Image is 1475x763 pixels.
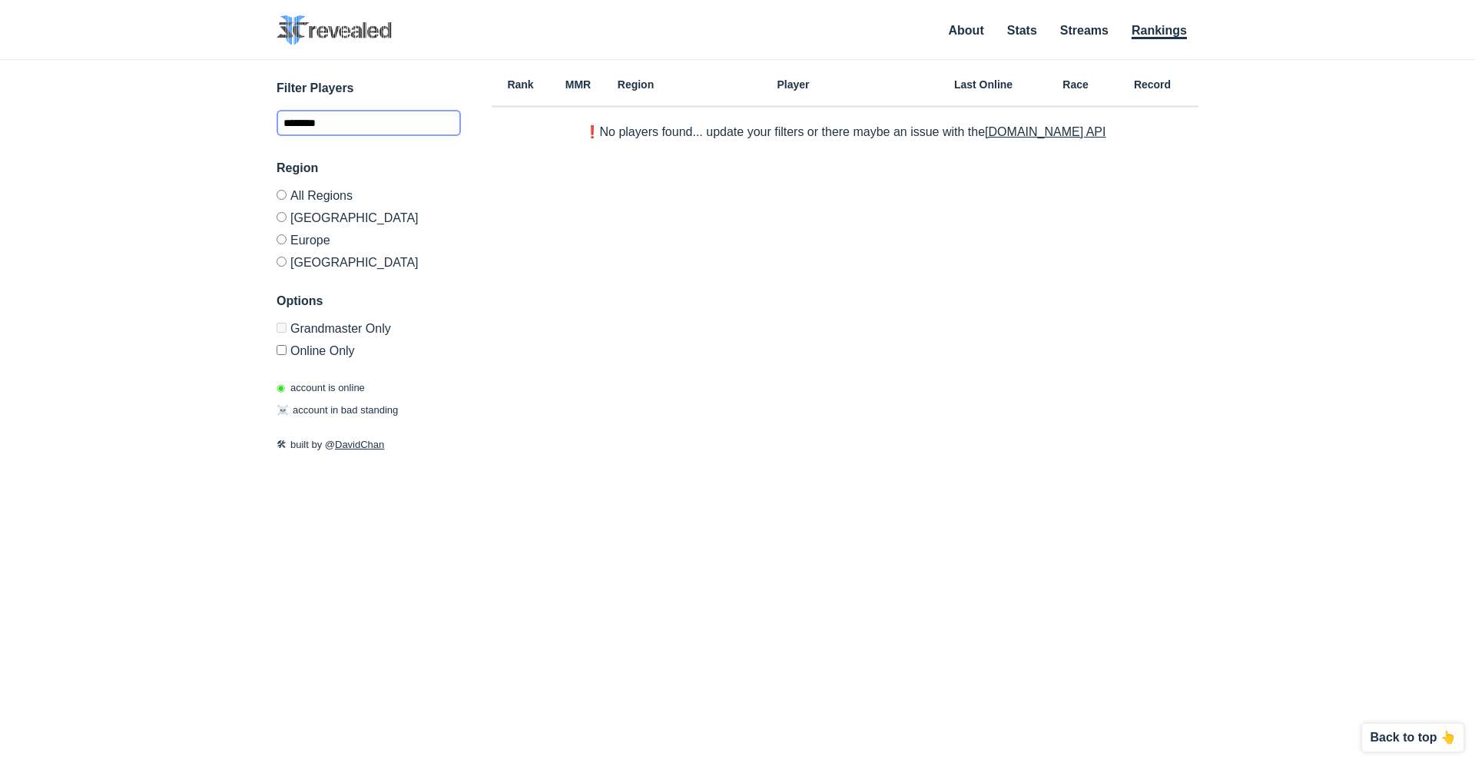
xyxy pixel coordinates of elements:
[985,125,1105,138] a: [DOMAIN_NAME] API
[277,212,287,222] input: [GEOGRAPHIC_DATA]
[277,292,461,310] h3: Options
[1007,24,1037,37] a: Stats
[277,159,461,177] h3: Region
[277,439,287,450] span: 🛠
[922,79,1045,90] h6: Last Online
[277,437,461,453] p: built by @
[665,79,922,90] h6: Player
[549,79,607,90] h6: MMR
[277,382,285,393] span: ◉
[277,404,289,416] span: ☠️
[1370,731,1456,744] p: Back to top 👆
[277,323,461,339] label: Only Show accounts currently in Grandmaster
[277,323,287,333] input: Grandmaster Only
[277,339,461,357] label: Only show accounts currently laddering
[277,234,287,244] input: Europe
[949,24,984,37] a: About
[277,79,461,98] h3: Filter Players
[335,439,384,450] a: DavidChan
[585,126,1106,138] p: ❗️No players found... update your filters or there maybe an issue with the
[492,79,549,90] h6: Rank
[607,79,665,90] h6: Region
[277,15,392,45] img: SC2 Revealed
[277,380,365,396] p: account is online
[277,228,461,250] label: Europe
[277,257,287,267] input: [GEOGRAPHIC_DATA]
[1106,79,1198,90] h6: Record
[1045,79,1106,90] h6: Race
[277,250,461,269] label: [GEOGRAPHIC_DATA]
[1060,24,1109,37] a: Streams
[1132,24,1187,39] a: Rankings
[277,345,287,355] input: Online Only
[277,190,287,200] input: All Regions
[277,190,461,206] label: All Regions
[277,206,461,228] label: [GEOGRAPHIC_DATA]
[277,403,398,418] p: account in bad standing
